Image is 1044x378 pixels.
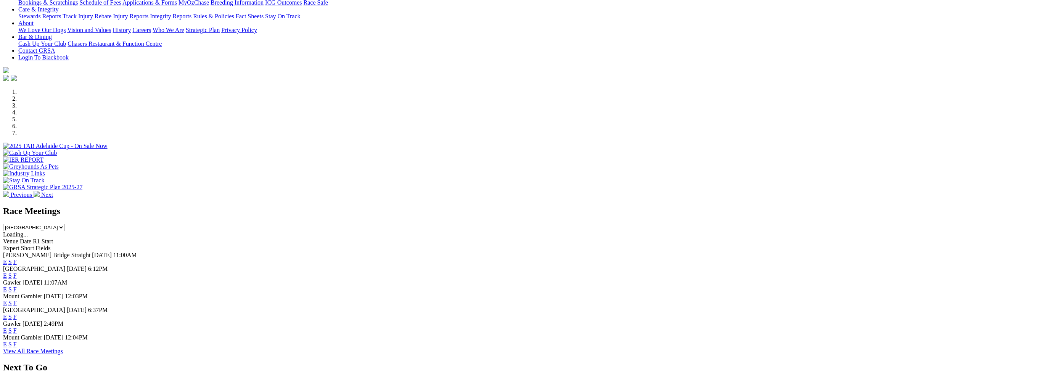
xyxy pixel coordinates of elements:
a: E [3,286,7,293]
span: Loading... [3,231,28,238]
a: Next [34,191,53,198]
span: Gawler [3,320,21,327]
h2: Race Meetings [3,206,1041,216]
span: Short [21,245,34,251]
span: Gawler [3,279,21,286]
a: About [18,20,34,26]
img: IER REPORT [3,156,43,163]
a: S [8,341,12,347]
a: E [3,300,7,306]
a: F [13,300,17,306]
a: S [8,300,12,306]
a: Vision and Values [67,27,111,33]
span: 11:00AM [113,252,137,258]
a: History [113,27,131,33]
a: Who We Are [153,27,184,33]
img: chevron-left-pager-white.svg [3,191,9,197]
span: Date [20,238,31,244]
a: E [3,341,7,347]
a: Integrity Reports [150,13,191,19]
span: [DATE] [44,334,64,341]
a: Contact GRSA [18,47,55,54]
a: Bar & Dining [18,34,52,40]
span: Expert [3,245,19,251]
a: S [8,327,12,334]
div: Bar & Dining [18,40,1041,47]
img: logo-grsa-white.png [3,67,9,73]
a: Stay On Track [265,13,300,19]
a: E [3,272,7,279]
span: Next [41,191,53,198]
a: Track Injury Rebate [63,13,111,19]
a: Rules & Policies [193,13,234,19]
span: [DATE] [23,320,42,327]
span: [DATE] [44,293,64,299]
img: twitter.svg [11,75,17,81]
a: Previous [3,191,34,198]
a: Injury Reports [113,13,148,19]
span: 6:37PM [88,307,108,313]
span: Venue [3,238,18,244]
span: R1 Start [33,238,53,244]
a: S [8,286,12,293]
a: F [13,314,17,320]
a: Chasers Restaurant & Function Centre [68,40,162,47]
div: About [18,27,1041,34]
img: 2025 TAB Adelaide Cup - On Sale Now [3,143,108,150]
span: Mount Gambier [3,293,42,299]
a: F [13,259,17,265]
a: Strategic Plan [186,27,220,33]
a: S [8,259,12,265]
span: [GEOGRAPHIC_DATA] [3,307,65,313]
a: F [13,341,17,347]
span: 11:07AM [44,279,68,286]
span: [DATE] [67,265,87,272]
a: F [13,286,17,293]
span: Mount Gambier [3,334,42,341]
span: 12:03PM [65,293,88,299]
img: facebook.svg [3,75,9,81]
img: GRSA Strategic Plan 2025-27 [3,184,82,191]
span: 12:04PM [65,334,88,341]
span: [DATE] [92,252,112,258]
span: [DATE] [67,307,87,313]
span: [GEOGRAPHIC_DATA] [3,265,65,272]
a: We Love Our Dogs [18,27,66,33]
a: Stewards Reports [18,13,61,19]
h2: Next To Go [3,362,1041,373]
img: Stay On Track [3,177,44,184]
span: 2:49PM [44,320,64,327]
a: E [3,314,7,320]
span: Fields [35,245,50,251]
a: F [13,327,17,334]
img: Greyhounds As Pets [3,163,59,170]
a: S [8,314,12,320]
img: Cash Up Your Club [3,150,57,156]
a: F [13,272,17,279]
img: chevron-right-pager-white.svg [34,191,40,197]
a: Fact Sheets [236,13,264,19]
span: 6:12PM [88,265,108,272]
a: View All Race Meetings [3,348,63,354]
a: Care & Integrity [18,6,59,13]
span: [PERSON_NAME] Bridge Straight [3,252,90,258]
a: E [3,259,7,265]
a: Privacy Policy [221,27,257,33]
img: Industry Links [3,170,45,177]
a: Cash Up Your Club [18,40,66,47]
a: S [8,272,12,279]
span: [DATE] [23,279,42,286]
div: Care & Integrity [18,13,1041,20]
a: E [3,327,7,334]
span: Previous [11,191,32,198]
a: Careers [132,27,151,33]
a: Login To Blackbook [18,54,69,61]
